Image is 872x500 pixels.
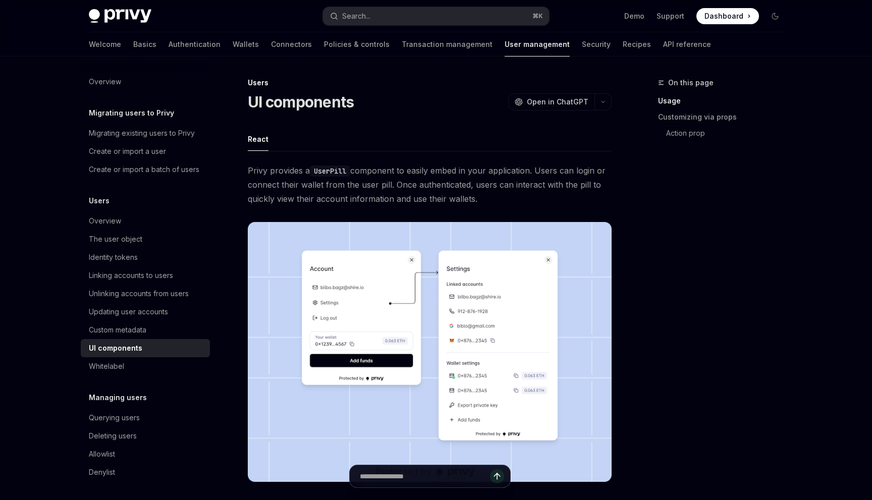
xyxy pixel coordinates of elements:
[89,195,110,207] h5: Users
[248,93,354,111] h1: UI components
[704,11,743,21] span: Dashboard
[696,8,759,24] a: Dashboard
[248,222,612,482] img: images/Userpill2.png
[89,448,115,460] div: Allowlist
[89,32,121,57] a: Welcome
[89,233,142,245] div: The user object
[89,76,121,88] div: Overview
[402,32,493,57] a: Transaction management
[658,109,791,125] a: Customizing via props
[663,32,711,57] a: API reference
[89,145,166,157] div: Create or import a user
[81,409,210,427] a: Querying users
[81,248,210,266] a: Identity tokens
[310,165,350,177] code: UserPill
[89,251,138,263] div: Identity tokens
[582,32,611,57] a: Security
[666,125,791,141] a: Action prop
[505,32,570,57] a: User management
[89,306,168,318] div: Updating user accounts
[658,93,791,109] a: Usage
[89,466,115,478] div: Denylist
[248,127,268,151] button: React
[81,73,210,91] a: Overview
[89,430,137,442] div: Deleting users
[81,160,210,179] a: Create or import a batch of users
[89,163,199,176] div: Create or import a batch of users
[623,32,651,57] a: Recipes
[89,269,173,282] div: Linking accounts to users
[89,324,146,336] div: Custom metadata
[81,266,210,285] a: Linking accounts to users
[133,32,156,57] a: Basics
[81,321,210,339] a: Custom metadata
[89,127,195,139] div: Migrating existing users to Privy
[668,77,714,89] span: On this page
[81,427,210,445] a: Deleting users
[248,163,612,206] span: Privy provides a component to easily embed in your application. Users can login or connect their ...
[657,11,684,21] a: Support
[81,142,210,160] a: Create or import a user
[81,285,210,303] a: Unlinking accounts from users
[81,230,210,248] a: The user object
[89,107,174,119] h5: Migrating users to Privy
[89,342,142,354] div: UI components
[324,32,390,57] a: Policies & controls
[342,10,370,22] div: Search...
[233,32,259,57] a: Wallets
[89,215,121,227] div: Overview
[624,11,644,21] a: Demo
[532,12,543,20] span: ⌘ K
[81,463,210,481] a: Denylist
[169,32,221,57] a: Authentication
[89,392,147,404] h5: Managing users
[527,97,588,107] span: Open in ChatGPT
[81,303,210,321] a: Updating user accounts
[81,339,210,357] a: UI components
[81,357,210,375] a: Whitelabel
[89,412,140,424] div: Querying users
[81,124,210,142] a: Migrating existing users to Privy
[81,445,210,463] a: Allowlist
[89,360,124,372] div: Whitelabel
[767,8,783,24] button: Toggle dark mode
[323,7,549,25] button: Search...⌘K
[81,212,210,230] a: Overview
[89,288,189,300] div: Unlinking accounts from users
[490,469,504,483] button: Send message
[89,9,151,23] img: dark logo
[248,78,612,88] div: Users
[271,32,312,57] a: Connectors
[508,93,594,110] button: Open in ChatGPT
